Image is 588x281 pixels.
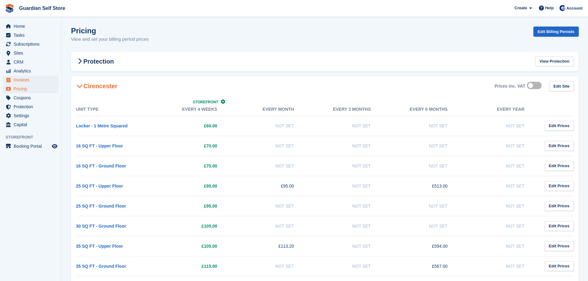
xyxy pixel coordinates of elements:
[3,31,58,39] a: menu
[549,81,574,91] a: Edit Site
[566,5,582,11] span: Account
[383,156,460,176] td: Not Set
[14,102,51,111] span: Protection
[544,201,574,211] a: Edit Prices
[306,176,383,196] td: Not Set
[76,204,126,209] a: 25 SQ FT - Ground Floor
[544,221,574,231] a: Edit Prices
[230,156,307,176] td: Not Set
[230,103,307,116] th: Every month
[230,216,307,236] td: Not Set
[383,176,460,196] td: £513.00
[460,256,537,276] td: Not Set
[14,76,51,84] span: Invoices
[306,256,383,276] td: Not Set
[153,103,230,116] th: Every 4 weeks
[230,236,307,256] td: £113.20
[533,27,579,37] a: Edit Billing Periods
[14,120,51,129] span: Capital
[306,196,383,216] td: Not Set
[383,216,460,236] td: Not Set
[460,103,537,116] th: Every year
[153,256,230,276] td: £115.00
[76,224,126,229] a: 30 SQ FT - Ground Floor
[544,261,574,271] a: Edit Prices
[193,100,218,104] span: Storefront
[383,116,460,136] td: Not Set
[3,49,58,57] a: menu
[3,102,58,111] a: menu
[76,143,123,148] a: 16 SQ FT - Upper Floor
[153,116,230,136] td: £60.00
[76,123,127,128] a: Locker - 1 Metre Squared
[306,216,383,236] td: Not Set
[14,111,51,120] span: Settings
[535,56,574,67] a: View Protection
[153,236,230,256] td: £105.00
[544,241,574,251] a: Edit Prices
[14,58,51,66] span: CRM
[153,216,230,236] td: £105.00
[153,196,230,216] td: £95.00
[306,103,383,116] th: Every 3 months
[76,103,153,116] th: Unit Type
[460,136,537,156] td: Not Set
[14,85,51,93] span: Pricing
[544,121,574,131] a: Edit Prices
[3,85,58,93] a: menu
[153,176,230,196] td: £95.00
[14,142,51,151] span: Booking Portal
[5,4,14,13] img: stora-icon-8386f47178a22dfd0bd8f6a31ec36ba5ce8667c1dd55bd0f319d3a0aa187defe.svg
[6,134,61,140] span: Storefront
[14,31,51,39] span: Tasks
[3,67,58,75] a: menu
[544,181,574,191] a: Edit Prices
[306,136,383,156] td: Not Set
[460,116,537,136] td: Not Set
[14,67,51,75] span: Analytics
[76,58,114,65] h2: Protection
[3,76,58,84] a: menu
[230,196,307,216] td: Not Set
[3,142,58,151] a: menu
[544,141,574,151] a: Edit Prices
[383,136,460,156] td: Not Set
[3,111,58,120] a: menu
[559,5,565,11] img: Tom Scott
[3,22,58,31] a: menu
[3,120,58,129] a: menu
[306,116,383,136] td: Not Set
[14,40,51,48] span: Subscriptions
[76,163,126,168] a: 16 SQ FT - Ground Floor
[460,196,537,216] td: Not Set
[383,196,460,216] td: Not Set
[230,136,307,156] td: Not Set
[51,143,58,150] a: Preview store
[460,216,537,236] td: Not Set
[3,58,58,66] a: menu
[494,84,525,89] div: Prices inc. VAT
[383,103,460,116] th: Every 6 months
[153,156,230,176] td: £75.00
[306,156,383,176] td: Not Set
[76,184,123,188] a: 25 SQ FT - Upper Floor
[71,36,149,43] p: View and set your billing period prices
[14,93,51,102] span: Coupons
[230,176,307,196] td: £95.00
[230,116,307,136] td: Not Set
[71,27,149,35] h1: Pricing
[14,22,51,31] span: Home
[76,264,126,269] a: 35 SQ FT - Ground Floor
[515,5,527,11] span: Create
[306,236,383,256] td: Not Set
[230,256,307,276] td: Not Set
[76,244,123,249] a: 35 SQ FT - Upper Floor
[460,176,537,196] td: Not Set
[76,82,117,90] h2: Cirencester
[544,161,574,171] a: Edit Prices
[545,5,554,11] span: Help
[3,93,58,102] a: menu
[383,256,460,276] td: £567.00
[3,40,58,48] a: menu
[193,100,225,104] a: Storefront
